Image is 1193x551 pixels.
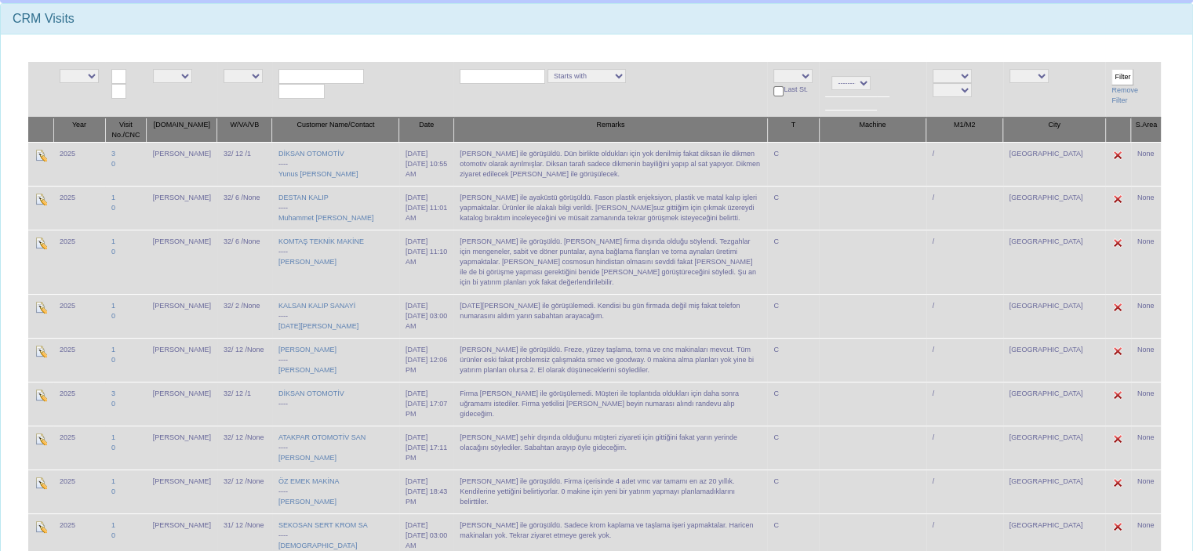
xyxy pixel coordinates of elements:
td: None [1131,186,1161,230]
a: DESTAN KALIP [278,194,329,201]
td: C [767,186,819,230]
a: DİKSAN OTOMOTİV [278,150,344,158]
img: Edit [1111,389,1124,401]
td: / [926,230,1003,294]
td: ---- [272,186,399,230]
td: 2025 [53,294,105,338]
img: Edit [35,193,47,205]
td: [GEOGRAPHIC_DATA] [1003,426,1106,469]
td: [DATE] [399,230,453,294]
img: Edit [35,477,47,489]
td: [DATE] [399,382,453,426]
td: [PERSON_NAME] [147,338,217,382]
th: W/VA/VB [217,118,272,143]
a: 3 [111,150,115,158]
td: / [926,426,1003,469]
th: M1/M2 [926,118,1003,143]
td: C [767,230,819,294]
td: 2025 [53,338,105,382]
td: C [767,469,819,513]
img: Edit [1111,520,1124,533]
td: [DATE][PERSON_NAME] ile görüşülemedi. Kendisi bu gün firmada değil miş fakat telefon numarasını a... [453,294,767,338]
th: Machine [819,118,926,143]
a: [PERSON_NAME] [278,346,336,353]
a: KOMTAŞ TEKNİK MAKİNE [278,237,364,245]
td: ---- [272,382,399,426]
td: 32/ 12 /1 [217,382,272,426]
td: [GEOGRAPHIC_DATA] [1003,230,1106,294]
th: T [767,118,819,143]
img: Edit [35,301,47,314]
a: [PERSON_NAME] [278,498,336,506]
td: C [767,338,819,382]
td: [PERSON_NAME] [147,382,217,426]
div: [DATE] 18:43 PM [406,487,447,507]
a: 0 [111,488,115,495]
td: / [926,382,1003,426]
td: ---- [272,338,399,382]
td: [PERSON_NAME] [147,426,217,469]
a: 0 [111,160,115,168]
td: None [1131,294,1161,338]
td: 2025 [53,382,105,426]
img: Edit [35,520,47,533]
td: None [1131,230,1161,294]
td: C [767,382,819,426]
a: 1 [111,477,115,485]
img: Edit [1111,237,1124,249]
div: [DATE] 10:55 AM [406,159,447,179]
td: 32/ 2 /None [217,294,272,338]
td: [GEOGRAPHIC_DATA] [1003,382,1106,426]
td: ---- [272,426,399,469]
th: [DOMAIN_NAME] [147,118,217,143]
a: ATAKPAR OTOMOTİV SAN [278,433,366,441]
div: [DATE] 12:06 PM [406,355,447,375]
td: ---- [272,142,399,186]
a: 1 [111,302,115,310]
td: 32/ 12 /1 [217,142,272,186]
td: / [926,142,1003,186]
td: 2025 [53,186,105,230]
a: 0 [111,312,115,320]
td: [PERSON_NAME] [147,142,217,186]
th: S.Area [1131,118,1161,143]
td: 2025 [53,469,105,513]
a: 3 [111,390,115,397]
a: 0 [111,356,115,364]
th: Visit No./CNC [105,118,147,143]
img: Edit [35,345,47,357]
a: 1 [111,237,115,245]
td: [PERSON_NAME] şehir dışında olduğunu müşteri ziyareti için gittiğini fakat yarın yerinde olacağın... [453,426,767,469]
td: 32/ 6 /None [217,230,272,294]
td: C [767,142,819,186]
td: / [926,469,1003,513]
img: Edit [1111,301,1124,314]
a: 0 [111,531,115,539]
div: [DATE] 03:00 AM [406,531,447,551]
td: ---- [272,294,399,338]
td: None [1131,338,1161,382]
td: [PERSON_NAME] [147,230,217,294]
td: Last St. [767,62,819,118]
a: 0 [111,444,115,451]
th: Date [399,118,453,143]
div: [DATE] 03:00 AM [406,311,447,332]
td: 32/ 12 /None [217,469,272,513]
td: 2025 [53,142,105,186]
input: Filter [1111,69,1133,85]
td: None [1131,142,1161,186]
th: Remarks [453,118,767,143]
td: 32/ 12 /None [217,338,272,382]
td: [DATE] [399,142,453,186]
td: Firma [PERSON_NAME] ile görüşülemedi. Müşteri ile toplantıda oldukları için daha sonra uğramamı i... [453,382,767,426]
a: KALSAN KALIP SANAYİ [278,302,355,310]
a: Muhammet [PERSON_NAME] [278,214,374,222]
h3: CRM Visits [13,12,1180,26]
td: [PERSON_NAME] [147,294,217,338]
a: ÖZ EMEK MAKİNA [278,477,340,485]
img: Edit [35,433,47,445]
td: [PERSON_NAME] ile görüşüldü. Dün birlikte oldukları için yok denilmiş fakat diksan ile dikmen oto... [453,142,767,186]
div: [DATE] 11:01 AM [406,203,447,223]
td: / [926,294,1003,338]
img: Edit [1111,345,1124,357]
